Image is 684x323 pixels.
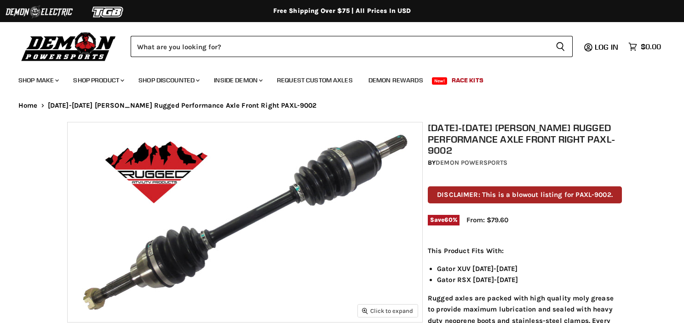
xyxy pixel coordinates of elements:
span: Save % [428,215,460,225]
img: TGB Logo 2 [74,3,143,21]
a: Demon Rewards [362,71,430,90]
a: Shop Make [11,71,64,90]
span: New! [432,77,448,85]
span: Click to expand [362,307,413,314]
a: Shop Discounted [132,71,205,90]
ul: Main menu [11,67,659,90]
span: $0.00 [641,42,661,51]
a: Log in [591,43,624,51]
a: Home [18,102,38,110]
li: Gator RSX [DATE]-[DATE] [437,274,622,285]
p: DISCLAIMER: This is a blowout listing for PAXL-9002. [428,186,622,203]
span: [DATE]-[DATE] [PERSON_NAME] Rugged Performance Axle Front Right PAXL-9002 [48,102,317,110]
div: by [428,158,622,168]
p: This Product Fits With: [428,245,622,256]
h1: [DATE]-[DATE] [PERSON_NAME] Rugged Performance Axle Front Right PAXL-9002 [428,122,622,156]
a: Demon Powersports [436,159,507,167]
form: Product [131,36,573,57]
img: 2011-2022 John Deere Rugged Performance Axle Front Right PAXL-9002 [68,122,423,322]
input: Search [131,36,548,57]
img: Demon Powersports [18,30,119,63]
span: Log in [595,42,618,52]
a: $0.00 [624,40,666,53]
img: Demon Electric Logo 2 [5,3,74,21]
span: From: $79.60 [466,216,508,224]
li: Gator XUV [DATE]-[DATE] [437,263,622,274]
button: Search [548,36,573,57]
button: Click to expand [358,305,418,317]
span: 60 [444,216,452,223]
a: Shop Product [66,71,130,90]
a: Request Custom Axles [270,71,360,90]
a: Inside Demon [207,71,268,90]
a: Race Kits [445,71,490,90]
